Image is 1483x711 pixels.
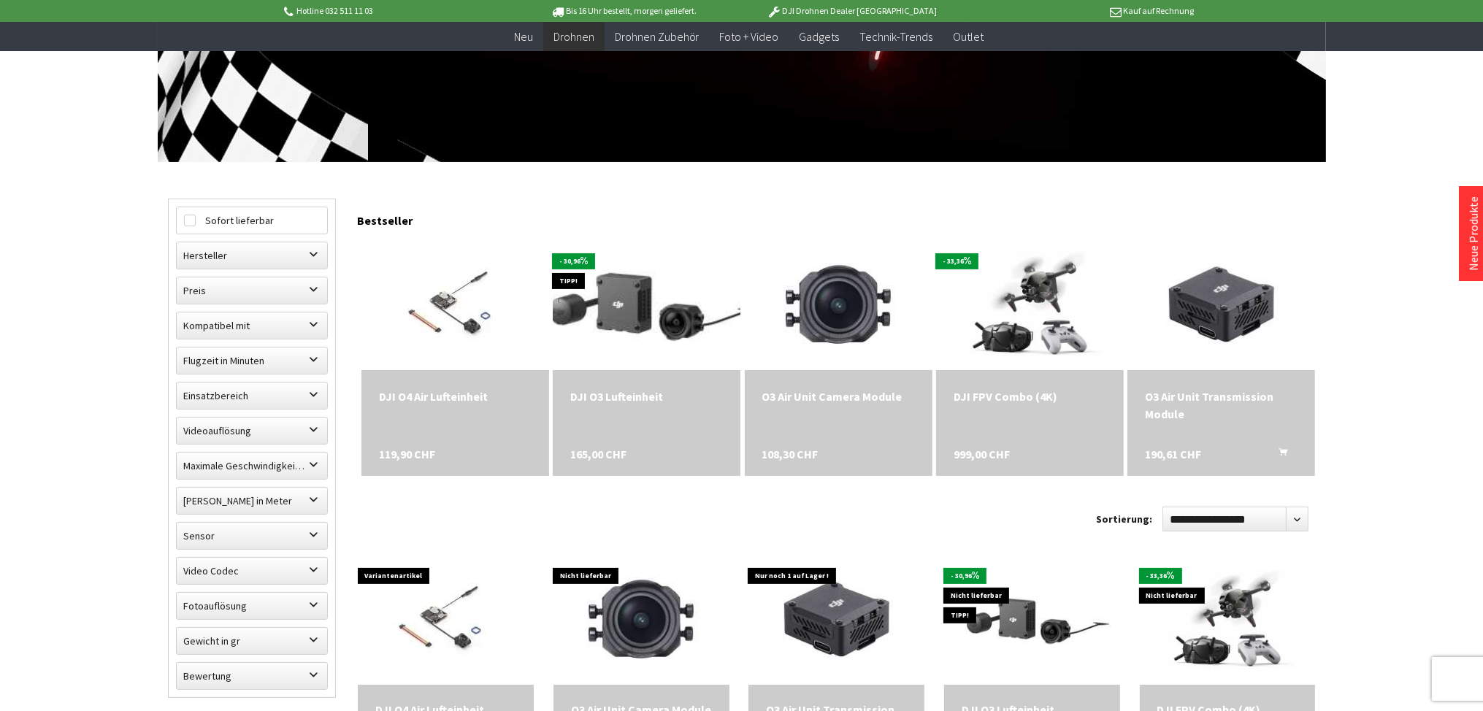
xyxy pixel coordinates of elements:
label: Einsatzbereich [177,383,327,409]
label: Sensor [177,523,327,549]
span: Neu [514,29,533,44]
span: 108,30 CHF [762,445,819,463]
label: Sofort lieferbar [177,207,327,234]
span: 190,61 CHF [1145,445,1201,463]
div: O3 Air Unit Transmission Module [1145,388,1298,423]
a: DJI O4 Air Lufteinheit 119,90 CHF [379,388,532,405]
p: Hotline 032 511 11 03 [282,2,510,20]
p: Kauf auf Rechnung [966,2,1194,20]
span: 999,00 CHF [954,445,1010,463]
img: O3 Air Unit Camera Module [773,239,904,370]
a: O3 Air Unit Transmission Module 190,61 CHF In den Warenkorb [1145,388,1298,423]
span: 119,90 CHF [379,445,435,463]
a: DJI FPV Combo (4K) 999,00 CHF [954,388,1106,405]
span: 165,00 CHF [570,445,626,463]
img: O3 Air Unit Transmission Module [771,553,903,685]
a: Drohnen [543,22,605,52]
a: Neue Produkte [1466,196,1481,271]
span: Outlet [954,29,984,44]
label: Hersteller [177,242,327,269]
span: Drohnen Zubehör [615,29,700,44]
label: Maximale Flughöhe in Meter [177,488,327,514]
div: DJI O4 Air Lufteinheit [379,388,532,405]
p: Bis 16 Uhr bestellt, morgen geliefert. [510,2,737,20]
a: Technik-Trends [850,22,943,52]
div: Bestseller [358,199,1316,235]
label: Videoauflösung [177,418,327,444]
img: DJI O4 Air Lufteinheit [358,553,533,685]
span: Gadgets [800,29,840,44]
span: Drohnen [553,29,594,44]
img: DJI O4 Air Lufteinheit [367,239,543,370]
label: Sortierung: [1097,507,1153,531]
a: Drohnen Zubehör [605,22,710,52]
a: O3 Air Unit Camera Module 108,30 CHF [762,388,915,405]
p: DJI Drohnen Dealer [GEOGRAPHIC_DATA] [738,2,966,20]
div: O3 Air Unit Camera Module [762,388,915,405]
a: Neu [504,22,543,52]
span: Foto + Video [720,29,779,44]
label: Kompatibel mit [177,312,327,339]
a: Gadgets [789,22,850,52]
a: Foto + Video [710,22,789,52]
img: DJI O3 Lufteinheit [516,217,778,392]
img: O3 Air Unit Camera Module [575,553,707,685]
label: Bewertung [177,663,327,689]
label: Gewicht in gr [177,628,327,654]
label: Video Codec [177,558,327,584]
a: DJI O3 Lufteinheit 165,00 CHF [570,388,723,405]
span: Technik-Trends [860,29,933,44]
a: Outlet [943,22,995,52]
img: O3 Air Unit Transmission Module [1156,239,1287,370]
img: DJI FPV Combo (4K) [936,251,1124,357]
img: DJI O3 Lufteinheit [944,561,1120,678]
label: Maximale Geschwindigkeit in km/h [177,453,327,479]
label: Flugzeit in Minuten [177,347,327,374]
img: DJI FPV Combo (4K) [1140,570,1316,669]
label: Preis [177,277,327,304]
div: DJI O3 Lufteinheit [570,388,723,405]
div: DJI FPV Combo (4K) [954,388,1106,405]
button: In den Warenkorb [1261,445,1296,464]
label: Fotoauflösung [177,593,327,619]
